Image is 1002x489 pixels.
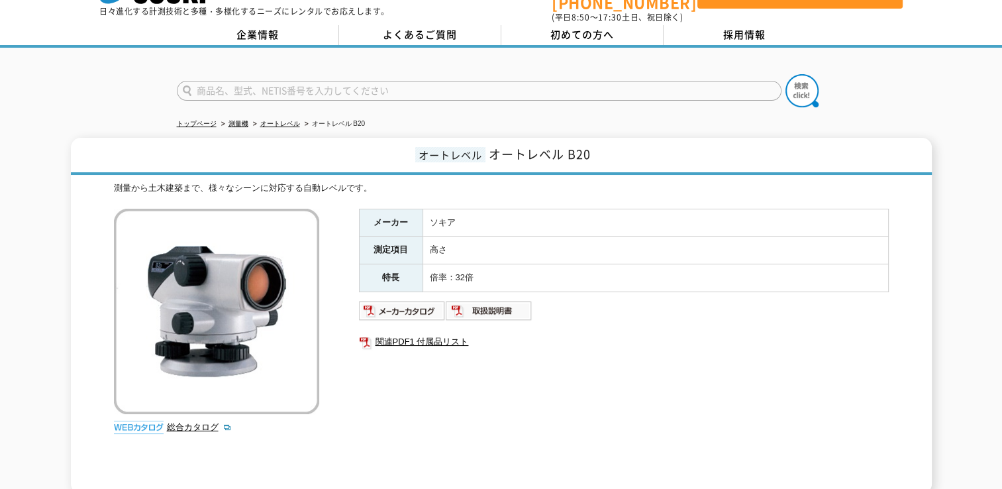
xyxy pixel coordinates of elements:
a: トップページ [177,120,217,127]
a: 企業情報 [177,25,339,45]
a: 初めての方へ [501,25,664,45]
span: (平日 ～ 土日、祝日除く) [552,11,683,23]
img: オートレベル B20 [114,209,319,414]
input: 商品名、型式、NETIS番号を入力してください [177,81,781,101]
a: 取扱説明書 [446,309,532,319]
div: 測量から土木建築まで、様々なシーンに対応する自動レベルです。 [114,182,889,195]
span: オートレベル [415,147,485,162]
img: btn_search.png [785,74,819,107]
a: 総合カタログ [167,422,232,432]
a: 測量機 [228,120,248,127]
th: 測定項目 [359,237,423,264]
span: 8:50 [572,11,590,23]
img: メーカーカタログ [359,300,446,321]
a: オートレベル [260,120,300,127]
td: 倍率：32倍 [423,264,888,292]
img: 取扱説明書 [446,300,532,321]
th: 特長 [359,264,423,292]
a: よくあるご質問 [339,25,501,45]
span: オートレベル B20 [489,145,591,163]
td: ソキア [423,209,888,237]
span: 17:30 [598,11,622,23]
p: 日々進化する計測技術と多種・多様化するニーズにレンタルでお応えします。 [99,7,389,15]
span: 初めての方へ [550,27,614,42]
li: オートレベル B20 [302,117,366,131]
a: 関連PDF1 付属品リスト [359,333,889,351]
a: 採用情報 [664,25,826,45]
a: メーカーカタログ [359,309,446,319]
th: メーカー [359,209,423,237]
td: 高さ [423,237,888,264]
img: webカタログ [114,421,164,434]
